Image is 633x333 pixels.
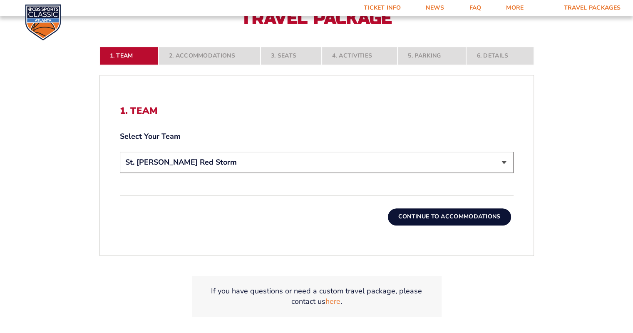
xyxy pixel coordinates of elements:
[202,286,432,307] p: If you have questions or need a custom travel package, please contact us .
[120,105,514,116] h2: 1. Team
[325,296,340,307] a: here
[120,131,514,142] label: Select Your Team
[25,4,61,40] img: CBS Sports Classic
[388,208,511,225] button: Continue To Accommodations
